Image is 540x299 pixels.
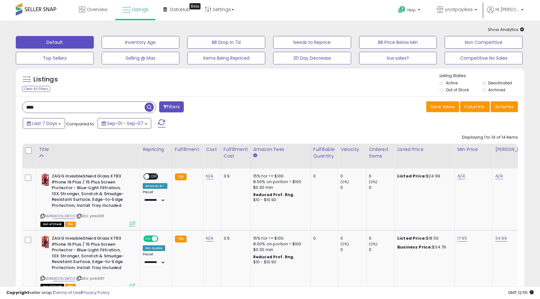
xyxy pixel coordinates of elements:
[340,173,366,179] div: 0
[16,36,94,49] button: Default
[6,290,110,296] div: seller snap | |
[460,101,490,112] button: Columns
[495,6,519,13] span: Hi [PERSON_NAME]
[369,146,392,159] div: Ordered Items
[23,118,65,129] button: Last 7 Days
[33,75,58,84] h5: Listings
[206,146,218,153] div: Cost
[149,174,159,179] span: OFF
[52,173,129,210] b: ZAGG InvisibleShield Glass XTR3 iPhone 16 Plus / 15 Plus Screen Protector - Blue-Light Filtration...
[52,236,129,272] b: ZAGG InvisibleShield Glass XTR3 iPhone 16 Plus / 15 Plus Screen Protector - Blue-Light Filtration...
[487,6,524,21] a: Hi [PERSON_NAME]
[87,6,107,13] span: Overview
[175,173,187,180] small: FBA
[53,276,75,281] a: B0DKL3BFD3
[495,235,507,242] a: 34.99
[359,52,437,64] button: low sales?
[107,120,143,127] span: Sep-01 - Sep-07
[206,173,213,179] a: N/A
[76,276,105,281] span: | SKU: ymb697
[488,87,505,93] label: Archived
[397,173,426,179] b: Listed Price:
[313,236,333,241] div: 0
[369,179,378,184] small: (0%)
[340,146,363,153] div: Velocity
[40,236,50,248] img: 41uXrHdiBpL._SL40_.jpg
[40,222,64,227] span: All listings that are currently out of stock and unavailable for purchase on Amazon
[206,235,213,242] a: N/A
[253,247,306,253] div: $0.30 min
[445,6,473,13] span: ynotpayless
[224,236,246,241] div: 3.9
[457,235,467,242] a: 17.95
[40,173,50,186] img: 41uXrHdiBpL._SL40_.jpg
[397,244,450,250] div: $34.79
[65,222,76,227] span: FBA
[187,52,265,64] button: Items Being Repriced
[369,185,394,190] div: 0
[253,197,306,203] div: $10 - $10.90
[446,87,469,93] label: Out of Stock
[462,135,518,141] div: Displaying 1 to 14 of 14 items
[340,179,349,184] small: (0%)
[16,52,94,64] button: Top Sellers
[397,173,450,179] div: $24.99
[54,290,81,296] a: Terms of Use
[253,236,306,241] div: 15% for <= $100
[398,6,406,14] i: Get Help
[143,146,170,153] div: Repricing
[397,235,426,241] b: Listed Price:
[40,173,135,226] div: ASIN:
[397,244,432,250] b: Business Price:
[82,290,110,296] a: Privacy Policy
[488,80,512,86] label: Deactivated
[340,247,366,253] div: 0
[39,146,137,153] div: Title
[189,3,201,9] div: Tooltip anchor
[340,242,349,247] small: (0%)
[253,173,306,179] div: 15% for <= $100
[170,6,190,13] span: DataHub
[313,146,335,159] div: Fulfillable Quantity
[457,173,465,179] a: N/A
[253,153,257,158] small: Amazon Fees.
[157,236,167,242] span: OFF
[253,146,308,153] div: Amazon Fees
[253,192,295,197] b: Reduced Prof. Rng.
[369,242,378,247] small: (0%)
[445,36,523,49] button: Non Competitive
[187,36,265,49] button: BB Drop in 7d
[491,101,518,112] button: Actions
[273,36,351,49] button: Needs to Reprice
[495,146,533,153] div: [PERSON_NAME]
[340,185,366,190] div: 0
[393,1,427,21] a: Help
[159,101,184,112] button: Filters
[508,290,534,296] span: 2025-09-15 12:55 GMT
[369,247,394,253] div: 0
[369,173,394,179] div: 0
[488,27,524,33] span: Show Analytics
[313,173,333,179] div: 0
[445,52,523,64] button: Competitive No Sales
[6,290,29,296] strong: Copyright
[253,254,295,260] b: Reduced Prof. Rng.
[359,36,437,49] button: BB Price Below Min
[369,236,394,241] div: 0
[253,241,306,247] div: 8.00% on portion > $100
[495,173,503,179] a: N/A
[102,36,180,49] button: Inventory Age
[407,7,416,13] span: Help
[397,146,452,153] div: Listed Price
[175,236,187,242] small: FBA
[224,173,246,179] div: 3.9
[53,213,75,219] a: B0DKL3BFD3
[32,120,57,127] span: Last 7 Days
[144,236,152,242] span: ON
[143,190,167,204] div: Preset:
[175,146,201,153] div: Fulfillment
[132,6,148,13] span: Listings
[426,101,459,112] button: Save View
[273,52,351,64] button: 30 Day Decrease
[340,236,366,241] div: 0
